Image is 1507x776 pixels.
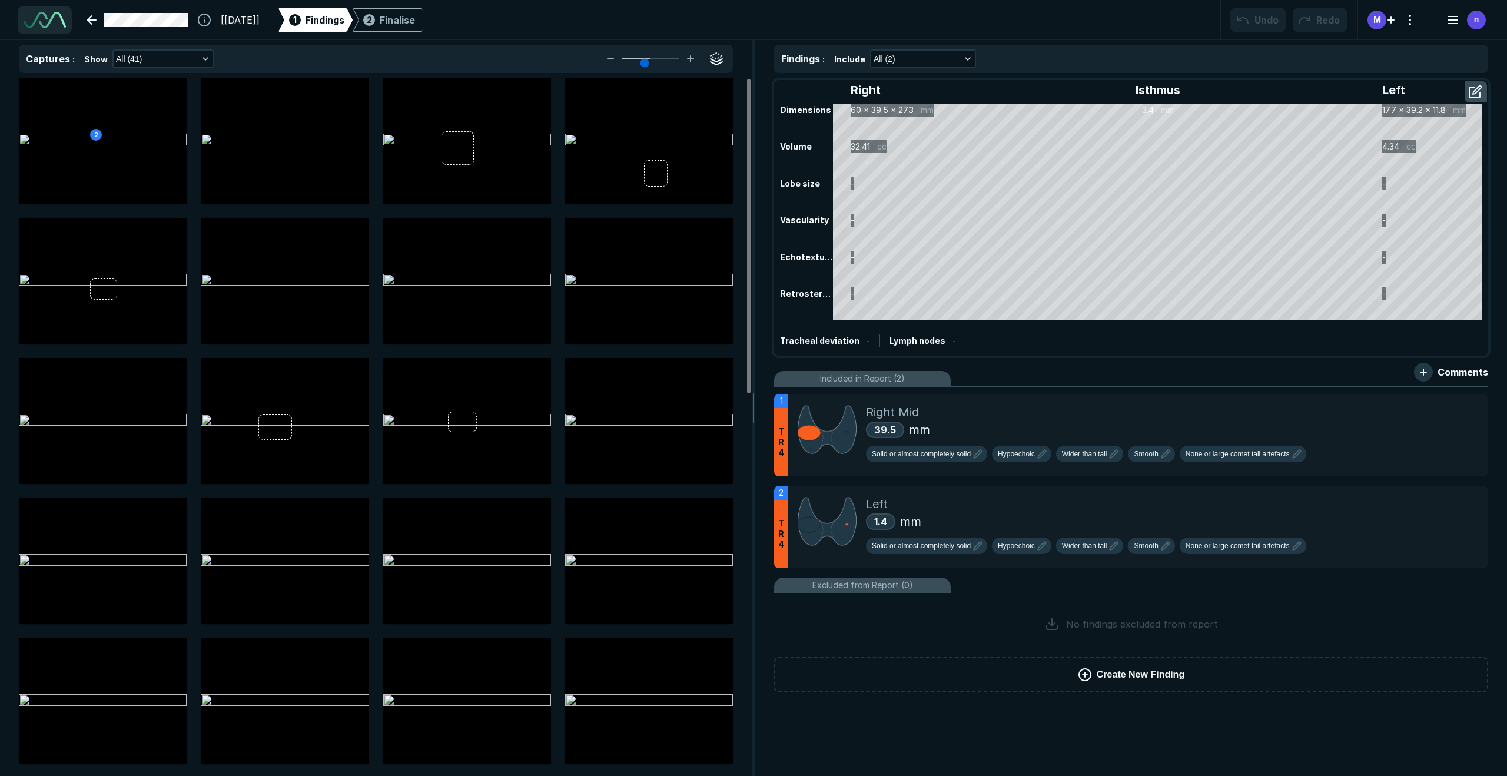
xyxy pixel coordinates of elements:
img: +E9eLrAAAABklEQVQDAKTpYYE0AedDAAAAAElFTkSuQmCC [798,403,857,456]
span: M [1373,14,1381,26]
span: Left [866,495,888,513]
span: Solid or almost completely solid [872,449,971,459]
span: - [867,336,870,346]
span: Wider than tall [1062,540,1107,551]
span: Tracheal deviation [780,336,859,346]
button: Create New Finding [774,657,1488,692]
span: : [822,54,825,64]
span: None or large comet tail artefacts [1186,540,1290,551]
span: All (41) [116,52,142,65]
span: Findings [781,53,820,65]
span: Comments [1438,365,1488,379]
li: Excluded from Report (0)No findings excluded from report [774,578,1488,650]
span: None or large comet tail artefacts [1186,449,1290,459]
button: Undo [1230,8,1286,32]
span: 1 [293,14,297,26]
span: - [952,336,956,346]
span: [[DATE]] [221,13,260,27]
span: Include [834,53,865,65]
div: avatar-name [1467,11,1486,29]
img: zg11q0AAAAGSURBVAMA5EVlgRsb3n4AAAAASUVORK5CYII= [798,495,857,548]
span: 39.5 [874,424,896,436]
span: Lymph nodes [889,336,945,346]
span: Findings [306,13,344,27]
div: 2Finalise [353,8,423,32]
button: Redo [1293,8,1347,32]
span: 1 [780,394,783,407]
span: Smooth [1134,449,1158,459]
span: Right Mid [866,403,919,421]
img: See-Mode Logo [24,12,66,28]
span: T R 4 [778,518,784,550]
span: 2 [779,486,784,499]
span: Create New Finding [1097,668,1184,682]
span: 2 [367,14,372,26]
li: 2TR4Left1.4mm [774,486,1488,568]
span: Captures [26,53,70,65]
li: 1TR4Right Mid39.5mm [774,394,1488,476]
div: avatar-name [1367,11,1386,29]
span: All (2) [874,52,895,65]
span: Hypoechoic [998,449,1035,459]
span: No findings excluded from report [1066,617,1218,631]
span: : [72,54,75,64]
a: See-Mode Logo [19,7,71,33]
span: 1.4 [874,516,887,528]
span: n [1474,14,1479,26]
span: Wider than tall [1062,449,1107,459]
span: T R 4 [778,426,784,458]
span: Hypoechoic [998,540,1035,551]
span: Included in Report (2) [820,372,905,385]
span: Excluded from Report (0) [812,579,913,592]
div: 1Findings [278,8,353,32]
span: mm [909,421,930,439]
span: Smooth [1134,540,1158,551]
button: avatar-name [1439,8,1488,32]
span: Show [84,53,108,65]
span: mm [900,513,921,530]
div: Finalise [380,13,415,27]
span: Solid or almost completely solid [872,540,971,551]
